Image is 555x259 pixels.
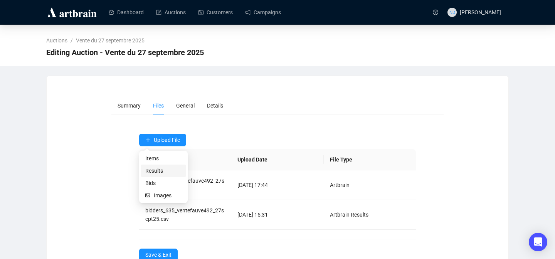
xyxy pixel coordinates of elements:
[145,166,182,175] span: Results
[154,191,182,200] span: Images
[139,149,232,170] th: Name
[460,9,501,15] span: [PERSON_NAME]
[145,193,151,198] span: picture
[145,137,151,143] span: plus
[118,103,141,109] span: Summary
[198,2,233,22] a: Customers
[231,170,324,200] td: [DATE] 17:44
[145,251,172,259] span: Save & Exit
[324,149,416,170] th: File Type
[245,2,281,22] a: Campaigns
[449,9,455,16] span: ND
[433,10,438,15] span: question-circle
[74,36,146,45] a: Vente du 27 septembre 2025
[529,233,547,251] div: Open Intercom Messenger
[156,2,186,22] a: Auctions
[139,200,232,230] td: bidders_635_ventefauve492_27sept25.csv
[330,212,368,218] span: Artbrain Results
[153,103,164,109] span: Files
[71,36,73,45] li: /
[145,154,182,163] span: Items
[109,2,144,22] a: Dashboard
[139,134,186,146] button: Upload File
[330,182,350,188] span: Artbrain
[45,36,69,45] a: Auctions
[207,103,223,109] span: Details
[231,149,324,170] th: Upload Date
[231,200,324,230] td: [DATE] 15:31
[46,46,204,59] span: Editing Auction - Vente du 27 septembre 2025
[154,137,180,143] span: Upload File
[145,179,182,187] span: Bids
[176,103,195,109] span: General
[46,6,98,18] img: logo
